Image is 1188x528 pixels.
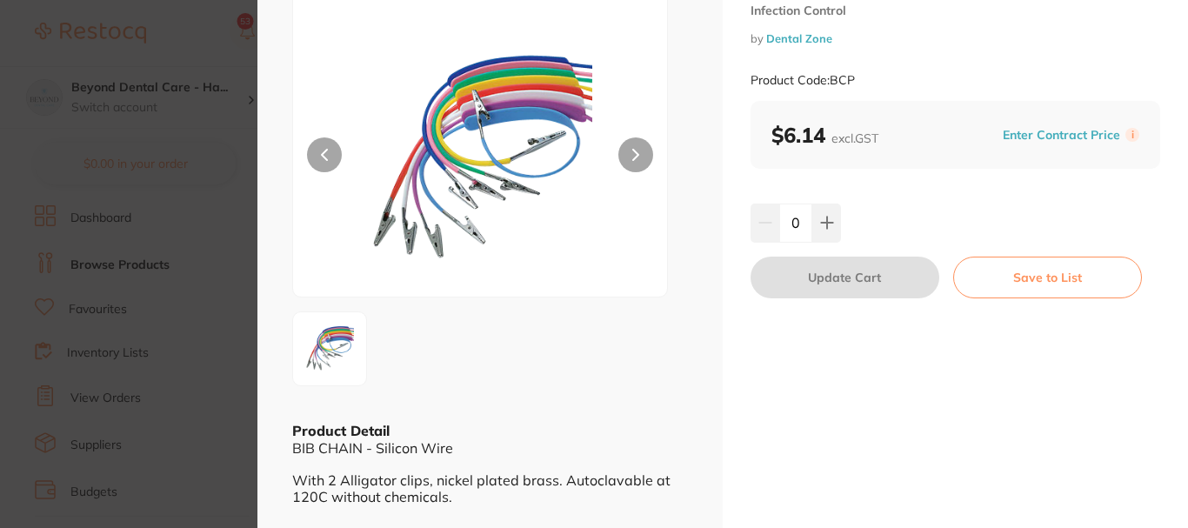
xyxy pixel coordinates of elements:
small: Product Code: BCP [751,73,855,88]
a: Dental Zone [766,31,832,45]
button: Update Cart [751,257,939,298]
img: My5wbmc [368,22,592,297]
label: i [1125,128,1139,142]
b: Product Detail [292,422,390,439]
div: BIB CHAIN - Silicon Wire With 2 Alligator clips, nickel plated brass. Autoclavable at 120C withou... [292,440,688,520]
small: by [751,32,1160,45]
b: $6.14 [771,122,878,148]
small: Infection Control [751,3,1160,18]
img: My5wbmc [298,317,361,380]
span: excl. GST [831,130,878,146]
button: Save to List [953,257,1142,298]
button: Enter Contract Price [998,127,1125,144]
